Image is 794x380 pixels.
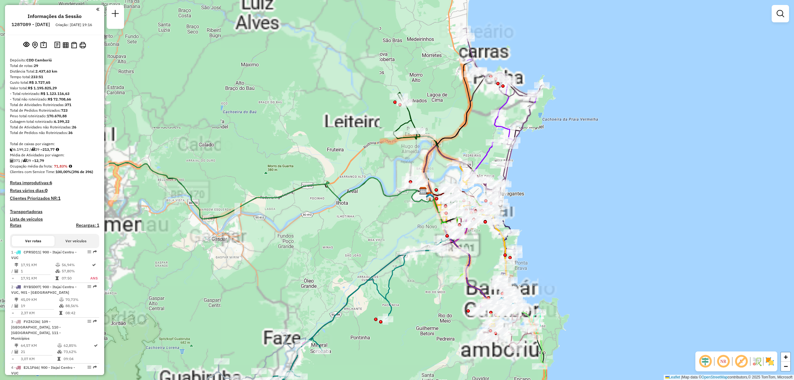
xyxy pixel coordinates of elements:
i: % de utilização da cubagem [57,350,62,354]
div: Atividade não roteirizada - COMERCIAL HILLESHEIM [448,227,464,233]
button: Logs desbloquear sessão [53,40,61,50]
i: Total de Atividades [15,350,18,354]
div: Atividade não roteirizada - 61.627.191 LUIZ FERNANDO MACHADO LOPES [445,224,461,230]
div: Atividade não roteirizada - WINTER COMERCIO VARE [470,308,486,314]
h6: 1287089 - [DATE] [11,22,50,27]
div: Atividade não roteirizada - CRISTIAN FRANCO [443,205,458,212]
strong: 36 [68,130,73,135]
i: Tempo total em rota [59,311,62,315]
div: Distância Total: [10,69,99,74]
strong: 213,77 [42,147,55,152]
a: Nova sessão e pesquisa [109,7,122,21]
div: Atividade não roteirizada - BONA FORMENTO E GOME [448,203,463,209]
span: Ocultar NR [716,354,731,369]
a: Rotas [10,223,21,228]
div: Cubagem total roteirizado: [10,119,99,124]
i: Total de Atividades [10,159,14,163]
div: Atividade não roteirizada - MERCADO BEM MAIS [402,176,417,182]
div: Atividade não roteirizada - NANA SALGADOS [448,226,464,232]
td: = [11,310,14,316]
i: Distância Total [15,344,18,347]
i: % de utilização do peso [59,298,64,302]
td: 09:04 [63,356,93,362]
strong: 2.437,63 km [35,69,57,74]
span: | 900 - Itajaí Centro - VUC [11,365,75,375]
div: Total de caixas por viagem: [10,141,99,147]
i: Cubagem total roteirizado [10,148,14,151]
td: 73,62% [63,349,93,355]
strong: 12,79 [34,158,44,163]
div: Atividade não roteirizada - TERESA LUCIA ALVES [455,192,470,198]
img: FAD CDD Camboriú [426,193,434,201]
div: Atividade não roteirizada - JC CABELEIREIRO [439,195,454,202]
i: Meta Caixas/viagem: 203,75 Diferença: 10,02 [56,148,59,151]
div: - Total roteirizado: [10,91,99,96]
td: 62,85% [63,342,93,349]
span: | 900 - Itajaí Centro - VUC [11,250,77,260]
strong: CDD Camboriú [26,58,52,62]
div: Depósito: [10,57,99,63]
i: Tempo total em rota [56,276,59,280]
div: Atividade não roteirizada - PRISCILA ELISABETE M [444,184,459,190]
td: 17,91 KM [20,262,55,268]
a: Exibir filtros [774,7,787,20]
span: FVZ4J36 [24,319,39,324]
span: CPR5D11 [24,250,40,254]
div: Atividade não roteirizada - BAR DO NEI [441,183,456,190]
strong: (396 de 396) [71,169,93,174]
strong: 6 [50,180,52,186]
em: Opções [87,365,91,369]
div: Tempo total: [10,74,99,80]
img: 711 UDC Light WCL Camboriu [509,302,517,311]
span: EJL1F66 [24,365,38,370]
a: Clique aqui para minimizar o painel [96,6,99,13]
img: CDD Camboriú [426,192,434,200]
span: | 900 - Itajaí Centro - VUC, 901 - [GEOGRAPHIC_DATA] [11,284,77,295]
a: Zoom in [781,352,790,362]
td: 3,07 KM [20,356,57,362]
div: - Total não roteirizado: [10,96,99,102]
div: Atividade não roteirizada - WILSON MELO [447,210,462,216]
h4: Clientes Priorizados NR: [10,196,99,201]
i: Rota otimizada [94,344,98,347]
td: 21 [20,349,57,355]
div: Atividade não roteirizada - MERCADO S3 LTDA ME [402,182,417,189]
strong: 233:51 [31,74,43,79]
div: Atividade não roteirizada - EDIMEIA ABREU DE ASS [443,197,459,203]
td: 19 [20,303,59,309]
span: 4 - [11,365,75,375]
h4: Informações da Sessão [28,13,82,19]
strong: 371 [65,102,71,107]
td: 88,56% [65,303,96,309]
td: / [11,349,14,355]
strong: 26 [72,125,76,129]
div: Atividade não roteirizada - BAR DO IVO [451,194,466,200]
td: / [11,303,14,309]
div: Total de Pedidos não Roteirizados: [10,130,99,136]
strong: 1 [58,195,60,201]
span: | 109 - [GEOGRAPHIC_DATA], 110 - [GEOGRAPHIC_DATA], 111 - Municípios [11,319,61,341]
div: Map data © contributors,© 2025 TomTom, Microsoft [664,375,794,380]
a: Leaflet [665,375,680,379]
div: Atividade não roteirizada - ISAAC CONVENIENCIA LTDA [441,210,456,217]
td: 57,80% [61,268,90,274]
i: Tempo total em rota [57,357,60,361]
img: CDD Itajaí [419,187,427,195]
div: Atividade não roteirizada - MERCEARIA DOM BOSCO [462,222,477,228]
td: = [11,356,14,362]
div: Atividade não roteirizada - NANDOS BAR [442,224,457,230]
span: 3 - [11,319,61,341]
button: Visualizar relatório de Roteirização [61,41,70,49]
strong: 723 [61,108,68,113]
td: 56,94% [61,262,90,268]
i: % de utilização do peso [57,344,62,347]
button: Exibir sessão original [22,40,31,50]
strong: R$ 1.195.825,29 [28,86,57,90]
button: Visualizar Romaneio [70,41,78,50]
strong: R$ 72.708,66 [48,97,71,101]
button: Ver veículos [55,236,97,246]
a: Zoom out [781,362,790,371]
td: = [11,275,14,281]
h4: Lista de veículos [10,217,99,222]
span: Exibir rótulo [734,354,749,369]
